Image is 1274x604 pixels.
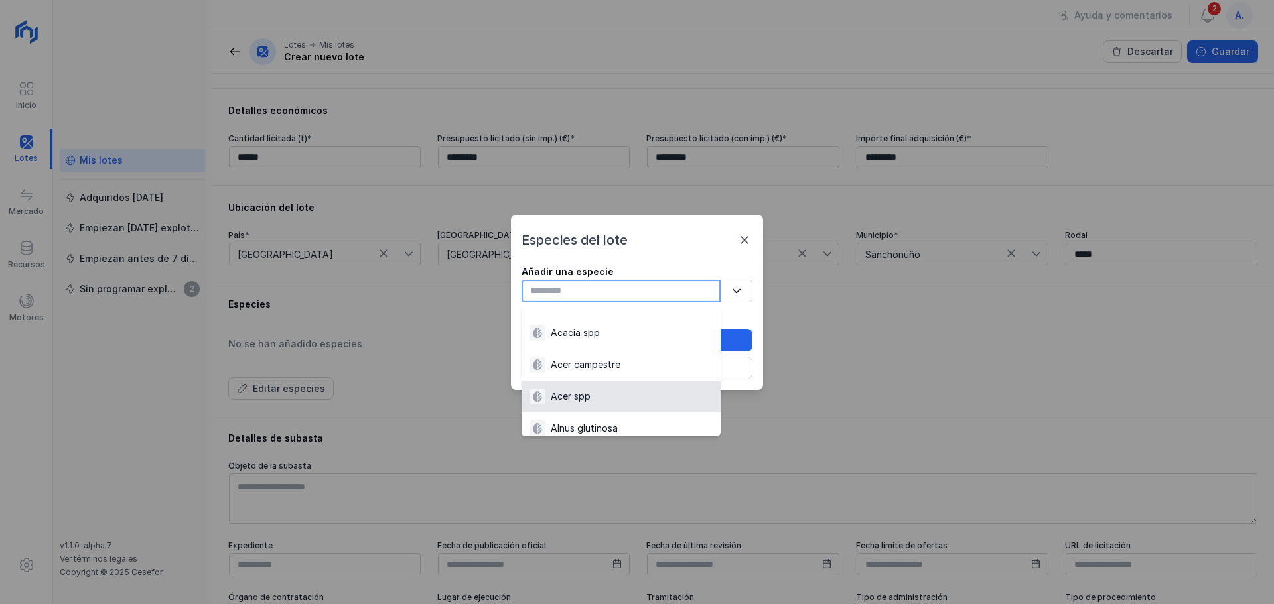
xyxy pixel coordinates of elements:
[522,317,721,349] li: [object Object]
[522,349,721,381] li: [object Object]
[522,381,721,412] li: [object Object]
[522,231,752,249] div: Especies del lote
[522,412,721,444] li: [object Object]
[522,265,752,278] div: Añadir una especie
[551,390,591,403] div: Acer spp
[551,422,618,435] div: Alnus glutinosa
[551,326,600,339] div: Acacia spp
[551,358,620,371] div: Acer campestre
